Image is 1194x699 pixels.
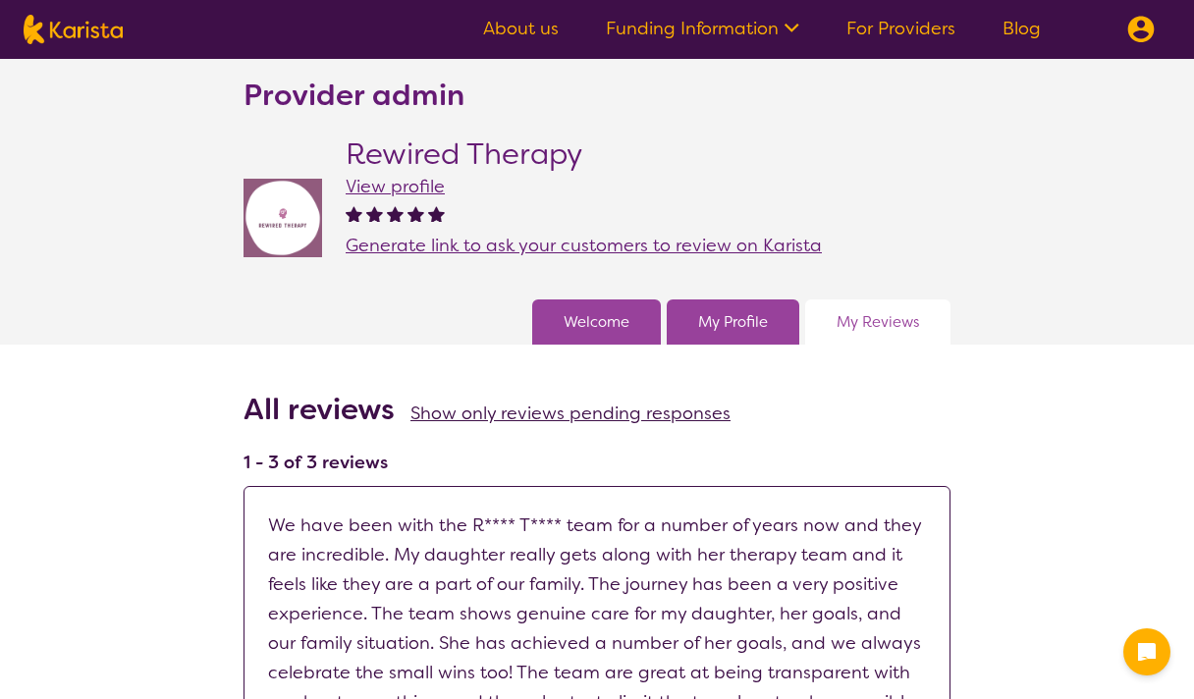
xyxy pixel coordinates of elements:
[24,15,123,44] img: Karista logo
[846,17,955,40] a: For Providers
[407,205,424,222] img: fullstar
[483,17,559,40] a: About us
[1003,17,1041,40] a: Blog
[698,307,768,337] a: My Profile
[366,205,383,222] img: fullstar
[346,231,822,260] a: Generate link to ask your customers to review on Karista
[564,307,629,337] a: Welcome
[244,179,322,257] img: jovdti8ilrgkpezhq0s9.png
[606,17,799,40] a: Funding Information
[244,392,395,427] h2: All reviews
[346,136,822,172] h2: Rewired Therapy
[837,307,919,337] a: My Reviews
[1127,16,1155,43] img: menu
[244,78,464,113] h2: Provider admin
[346,234,822,257] span: Generate link to ask your customers to review on Karista
[346,205,362,222] img: fullstar
[346,175,445,198] a: View profile
[244,451,950,474] h4: 1 - 3 of 3 reviews
[428,205,445,222] img: fullstar
[387,205,404,222] img: fullstar
[410,402,731,425] a: Show only reviews pending responses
